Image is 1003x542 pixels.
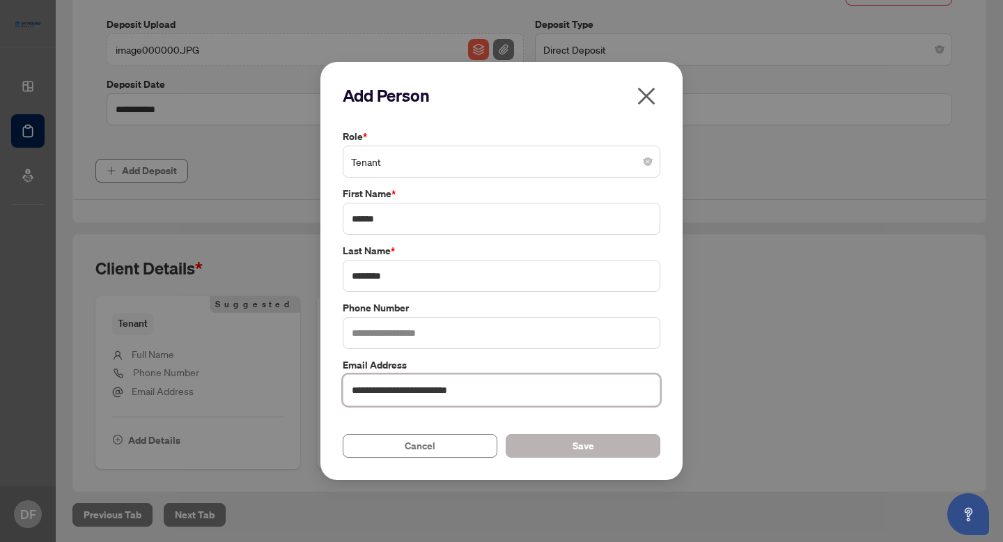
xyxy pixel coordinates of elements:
button: Open asap [947,493,989,535]
button: Cancel [343,434,497,458]
span: Cancel [405,435,435,457]
label: Role [343,129,660,144]
button: Save [506,434,660,458]
span: close-circle [644,157,652,166]
label: Phone Number [343,300,660,316]
span: close [635,85,658,107]
h2: Add Person [343,84,660,107]
label: Last Name [343,243,660,258]
label: First Name [343,186,660,201]
label: Email Address [343,357,660,373]
span: Save [573,435,594,457]
span: Tenant [351,148,652,175]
